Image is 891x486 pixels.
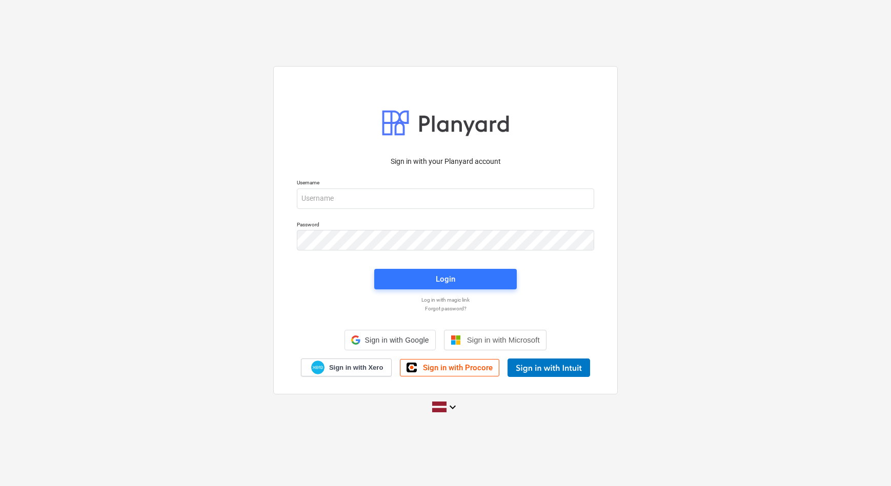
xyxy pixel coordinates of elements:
[451,335,461,345] img: Microsoft logo
[297,221,594,230] p: Password
[311,361,325,374] img: Xero logo
[297,179,594,188] p: Username
[292,297,599,303] a: Log in with magic link
[297,188,594,209] input: Username
[329,363,383,372] span: Sign in with Xero
[345,330,435,350] div: Sign in with Google
[297,156,594,167] p: Sign in with your Planyard account
[292,305,599,312] a: Forgot password?
[364,336,429,344] span: Sign in with Google
[436,272,455,286] div: Login
[400,359,499,376] a: Sign in with Procore
[374,269,517,289] button: Login
[301,358,392,376] a: Sign in with Xero
[447,401,459,413] i: keyboard_arrow_down
[467,335,540,344] span: Sign in with Microsoft
[423,363,493,372] span: Sign in with Procore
